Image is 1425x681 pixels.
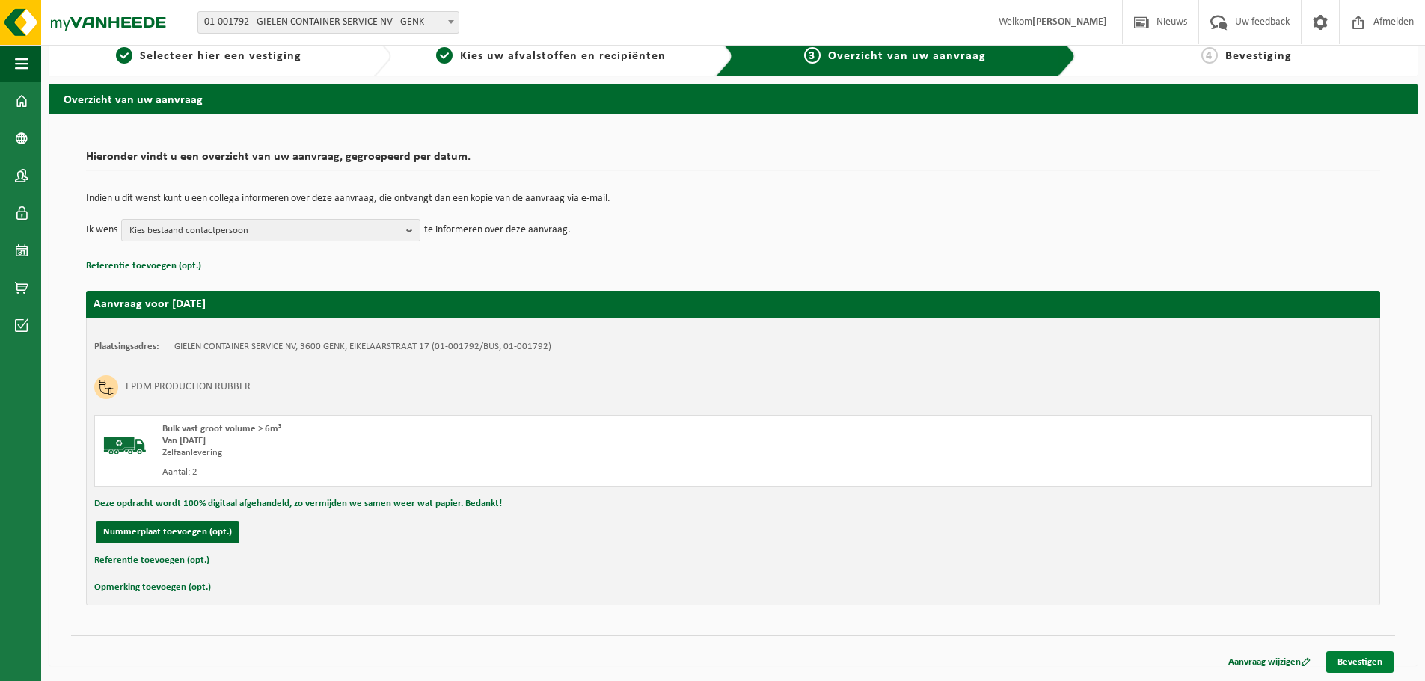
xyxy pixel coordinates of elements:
strong: [PERSON_NAME] [1032,16,1107,28]
strong: Plaatsingsadres: [94,342,159,351]
strong: Aanvraag voor [DATE] [94,298,206,310]
a: 2Kies uw afvalstoffen en recipiënten [399,47,704,65]
div: Aantal: 2 [162,466,793,478]
td: GIELEN CONTAINER SERVICE NV, 3600 GENK, EIKELAARSTRAAT 17 (01-001792/BUS, 01-001792) [174,341,551,353]
h2: Overzicht van uw aanvraag [49,84,1418,113]
div: Zelfaanlevering [162,447,793,459]
span: Kies uw afvalstoffen en recipiënten [460,50,666,62]
strong: Van [DATE] [162,436,206,446]
button: Opmerking toevoegen (opt.) [94,578,211,597]
span: 01-001792 - GIELEN CONTAINER SERVICE NV - GENK [198,12,459,33]
a: Bevestigen [1326,651,1394,673]
p: Indien u dit wenst kunt u een collega informeren over deze aanvraag, die ontvangt dan een kopie v... [86,194,1380,204]
span: 01-001792 - GIELEN CONTAINER SERVICE NV - GENK [197,11,459,34]
button: Nummerplaat toevoegen (opt.) [96,521,239,543]
span: 3 [804,47,821,64]
button: Referentie toevoegen (opt.) [86,256,201,276]
span: 2 [436,47,453,64]
button: Referentie toevoegen (opt.) [94,551,209,570]
button: Deze opdracht wordt 100% digitaal afgehandeld, zo vermijden we samen weer wat papier. Bedankt! [94,494,502,514]
p: Ik wens [86,219,117,241]
span: Bulk vast groot volume > 6m³ [162,424,281,434]
button: Kies bestaand contactpersoon [121,219,420,241]
a: 1Selecteer hier een vestiging [56,47,361,65]
p: te informeren over deze aanvraag. [424,219,571,241]
h2: Hieronder vindt u een overzicht van uw aanvraag, gegroepeerd per datum. [86,151,1380,171]
a: Aanvraag wijzigen [1217,651,1322,673]
span: 4 [1201,47,1218,64]
span: Kies bestaand contactpersoon [129,220,400,242]
img: BL-SO-LV.png [102,423,147,468]
span: 1 [116,47,132,64]
h3: EPDM PRODUCTION RUBBER [126,375,251,399]
span: Overzicht van uw aanvraag [828,50,986,62]
span: Bevestiging [1225,50,1292,62]
span: Selecteer hier een vestiging [140,50,301,62]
